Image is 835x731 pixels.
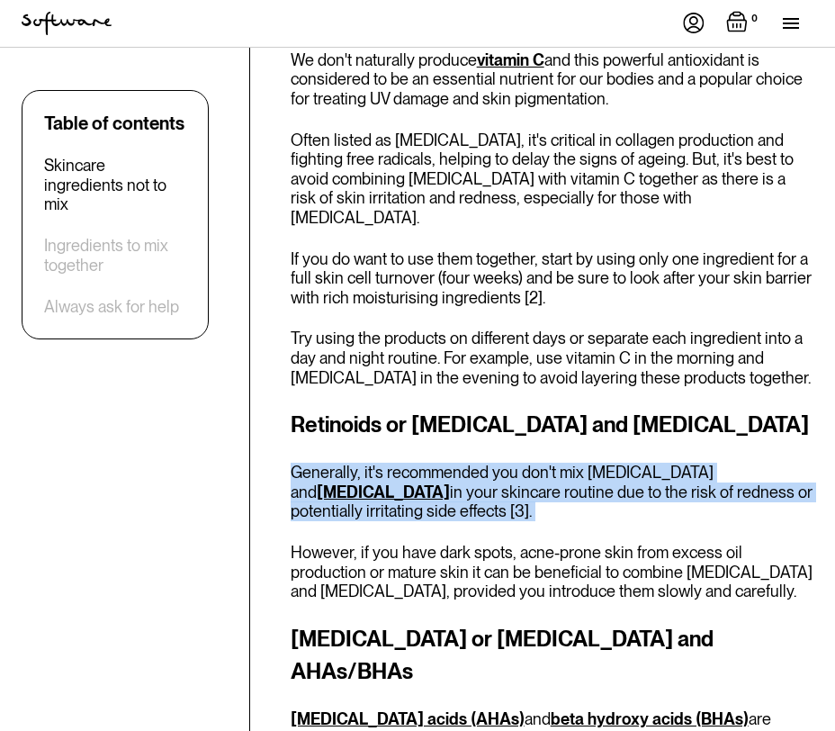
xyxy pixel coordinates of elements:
a: [MEDICAL_DATA] acids (AHAs) [291,709,525,728]
a: Ingredients to mix together [44,236,186,275]
div: 0 [748,11,761,27]
p: Generally, it's recommended you don't mix [MEDICAL_DATA] and in your skincare routine due to the ... [291,463,813,521]
p: Often listed as [MEDICAL_DATA], it's critical in collagen production and fighting free radicals, ... [291,131,813,228]
a: Always ask for help [44,297,179,317]
a: beta hydroxy acids (BHAs) [551,709,749,728]
h3: Retinoids or [MEDICAL_DATA] and [MEDICAL_DATA] [291,409,813,441]
img: Software Logo [22,12,112,35]
p: Try using the products on different days or separate each ingredient into a day and night routine... [291,329,813,387]
a: vitamin C [477,50,544,69]
div: Table of contents [44,113,184,134]
p: We don't naturally produce and this powerful antioxidant is considered to be an essential nutrien... [291,50,813,109]
p: However, if you have dark spots, acne-prone skin from excess oil production or mature skin it can... [291,543,813,601]
h3: [MEDICAL_DATA] or [MEDICAL_DATA] and AHAs/BHAs [291,623,813,688]
a: [MEDICAL_DATA] [317,483,450,501]
a: Open empty cart [726,11,761,36]
a: Skincare ingredients not to mix [44,156,186,214]
p: If you do want to use them together, start by using only one ingredient for a full skin cell turn... [291,249,813,308]
a: home [22,12,112,35]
